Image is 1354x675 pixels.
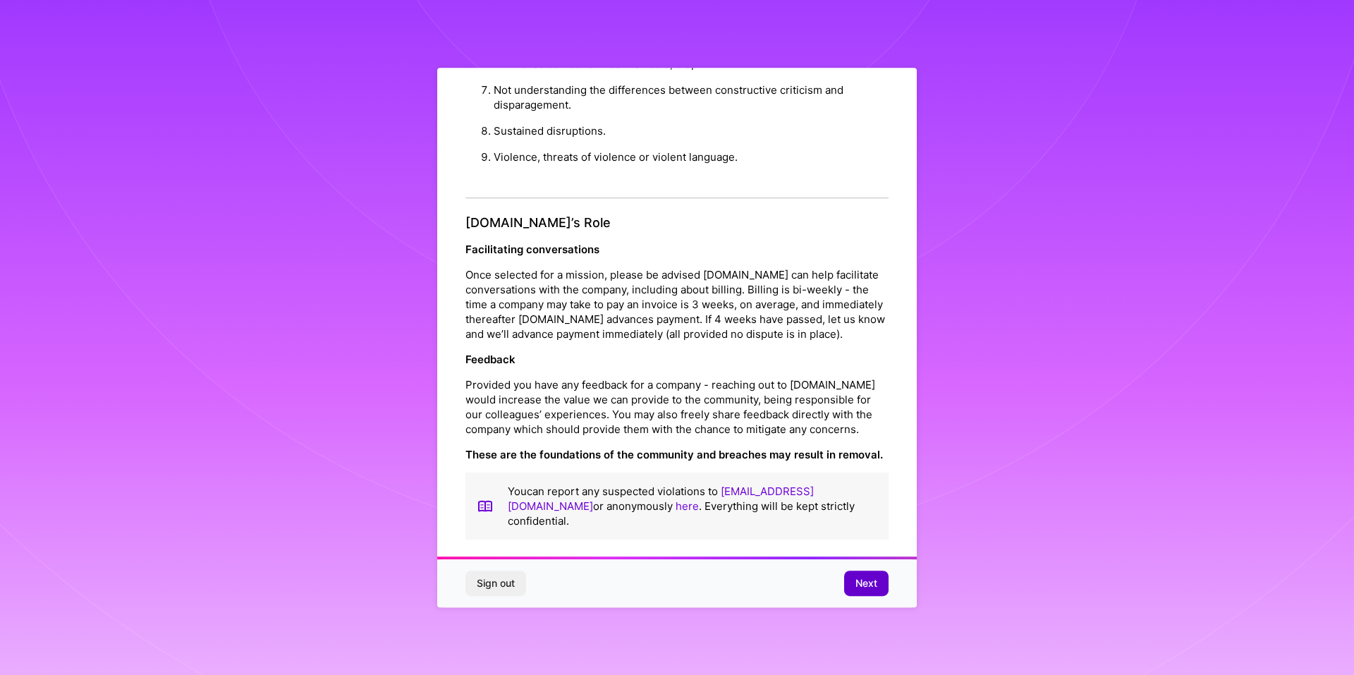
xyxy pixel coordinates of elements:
img: book icon [477,484,494,528]
p: You can report any suspected violations to or anonymously . Everything will be kept strictly conf... [508,484,877,528]
strong: These are the foundations of the community and breaches may result in removal. [465,448,883,461]
h4: [DOMAIN_NAME]’s Role [465,215,889,231]
button: Sign out [465,571,526,596]
button: Next [844,571,889,596]
a: [EMAIL_ADDRESS][DOMAIN_NAME] [508,485,814,513]
li: Not understanding the differences between constructive criticism and disparagement. [494,77,889,118]
p: Provided you have any feedback for a company - reaching out to [DOMAIN_NAME] would increase the v... [465,377,889,437]
p: Once selected for a mission, please be advised [DOMAIN_NAME] can help facilitate conversations wi... [465,267,889,341]
li: Sustained disruptions. [494,118,889,144]
a: here [676,499,699,513]
span: Sign out [477,576,515,590]
span: Next [855,576,877,590]
strong: Feedback [465,353,516,366]
strong: Facilitating conversations [465,243,599,256]
li: Violence, threats of violence or violent language. [494,144,889,170]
